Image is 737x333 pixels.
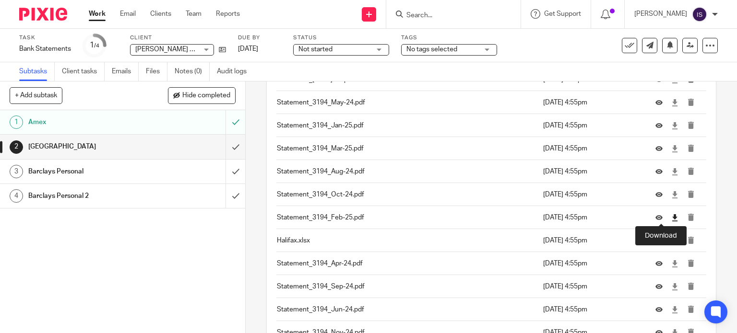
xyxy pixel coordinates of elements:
[28,139,154,154] h1: [GEOGRAPHIC_DATA]
[401,34,497,42] label: Tags
[277,259,538,268] p: Statement_3194_Apr-24.pdf
[277,121,538,130] p: Statement_3194_Jan-25.pdf
[277,167,538,176] p: Statement_3194_Aug-24.pdf
[543,144,641,153] p: [DATE] 4:55pm
[671,236,678,245] a: Download
[277,282,538,291] p: Statement_3194_Sep-24.pdf
[293,34,389,42] label: Status
[186,9,202,19] a: Team
[277,213,538,222] p: Statement_3194_Feb-25.pdf
[28,164,154,179] h1: Barclays Personal
[671,144,678,153] a: Download
[277,190,538,199] p: Statement_3194_Oct-24.pdf
[405,11,492,20] input: Search
[130,34,226,42] label: Client
[543,190,641,199] p: [DATE] 4:55pm
[112,62,139,81] a: Emails
[671,282,678,291] a: Download
[543,213,641,222] p: [DATE] 4:55pm
[543,167,641,176] p: [DATE] 4:55pm
[298,46,333,53] span: Not started
[671,305,678,314] a: Download
[120,9,136,19] a: Email
[671,259,678,268] a: Download
[692,7,707,22] img: svg%3E
[277,98,538,107] p: Statement_3194_May-24.pdf
[94,43,99,48] small: /4
[544,11,581,17] span: Get Support
[90,40,99,51] div: 1
[543,236,641,245] p: [DATE] 4:55pm
[28,115,154,129] h1: Amex
[19,8,67,21] img: Pixie
[10,165,23,178] div: 3
[10,115,23,129] div: 1
[62,62,105,81] a: Client tasks
[10,87,62,103] button: + Add subtask
[671,167,678,176] a: Download
[238,34,281,42] label: Due by
[216,9,240,19] a: Reports
[175,62,210,81] a: Notes (0)
[634,9,687,19] p: [PERSON_NAME]
[19,62,55,81] a: Subtasks
[543,305,641,314] p: [DATE] 4:55pm
[168,87,236,103] button: Hide completed
[135,46,268,53] span: [PERSON_NAME] Financial Services Limited
[182,92,230,100] span: Hide completed
[238,46,258,52] span: [DATE]
[671,190,678,199] a: Download
[277,144,538,153] p: Statement_3194_Mar-25.pdf
[671,98,678,107] a: Download
[543,259,641,268] p: [DATE] 4:55pm
[217,62,254,81] a: Audit logs
[277,305,538,314] p: Statement_3194_Jun-24.pdf
[146,62,167,81] a: Files
[150,9,171,19] a: Clients
[671,121,678,130] a: Download
[671,213,678,222] a: Download
[10,189,23,203] div: 4
[19,44,71,54] div: Bank Statements
[543,121,641,130] p: [DATE] 4:55pm
[19,34,71,42] label: Task
[89,9,106,19] a: Work
[277,236,538,245] p: Halifax.xlsx
[543,282,641,291] p: [DATE] 4:55pm
[406,46,457,53] span: No tags selected
[28,189,154,203] h1: Barclays Personal 2
[10,140,23,154] div: 2
[543,98,641,107] p: [DATE] 4:55pm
